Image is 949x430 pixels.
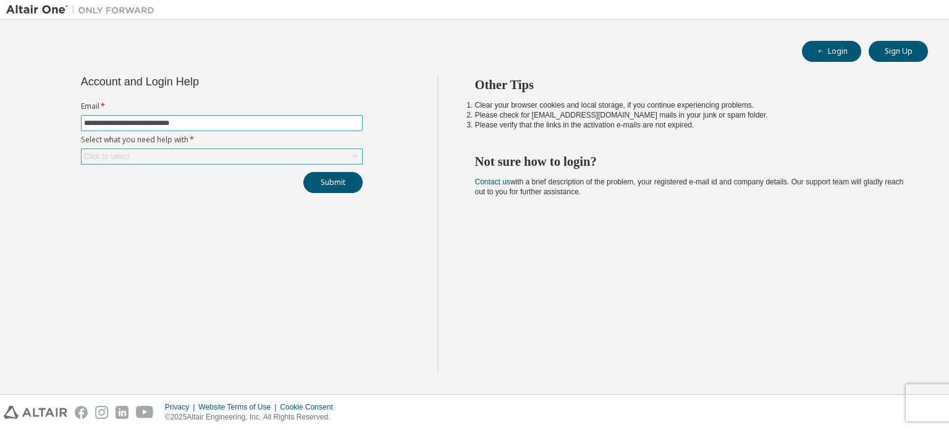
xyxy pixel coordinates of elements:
img: facebook.svg [75,406,88,419]
button: Login [802,41,861,62]
div: Website Terms of Use [198,402,280,412]
div: Cookie Consent [280,402,340,412]
img: altair_logo.svg [4,406,67,419]
div: Account and Login Help [81,77,306,87]
div: Click to select [84,152,130,161]
img: youtube.svg [136,406,154,419]
label: Select what you need help with [81,135,363,145]
label: Email [81,101,363,111]
a: Contact us [475,178,510,186]
p: © 2025 Altair Engineering, Inc. All Rights Reserved. [165,412,340,423]
li: Clear your browser cookies and local storage, if you continue experiencing problems. [475,100,906,110]
img: Altair One [6,4,161,16]
h2: Not sure how to login? [475,153,906,170]
h2: Other Tips [475,77,906,93]
li: Please check for [EMAIL_ADDRESS][DOMAIN_NAME] mails in your junk or spam folder. [475,110,906,120]
button: Sign Up [869,41,928,62]
li: Please verify that the links in the activation e-mails are not expired. [475,120,906,130]
span: with a brief description of the problem, your registered e-mail id and company details. Our suppo... [475,178,904,196]
div: Click to select [82,149,362,164]
div: Privacy [165,402,198,412]
img: linkedin.svg [116,406,129,419]
button: Submit [303,172,363,193]
img: instagram.svg [95,406,108,419]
